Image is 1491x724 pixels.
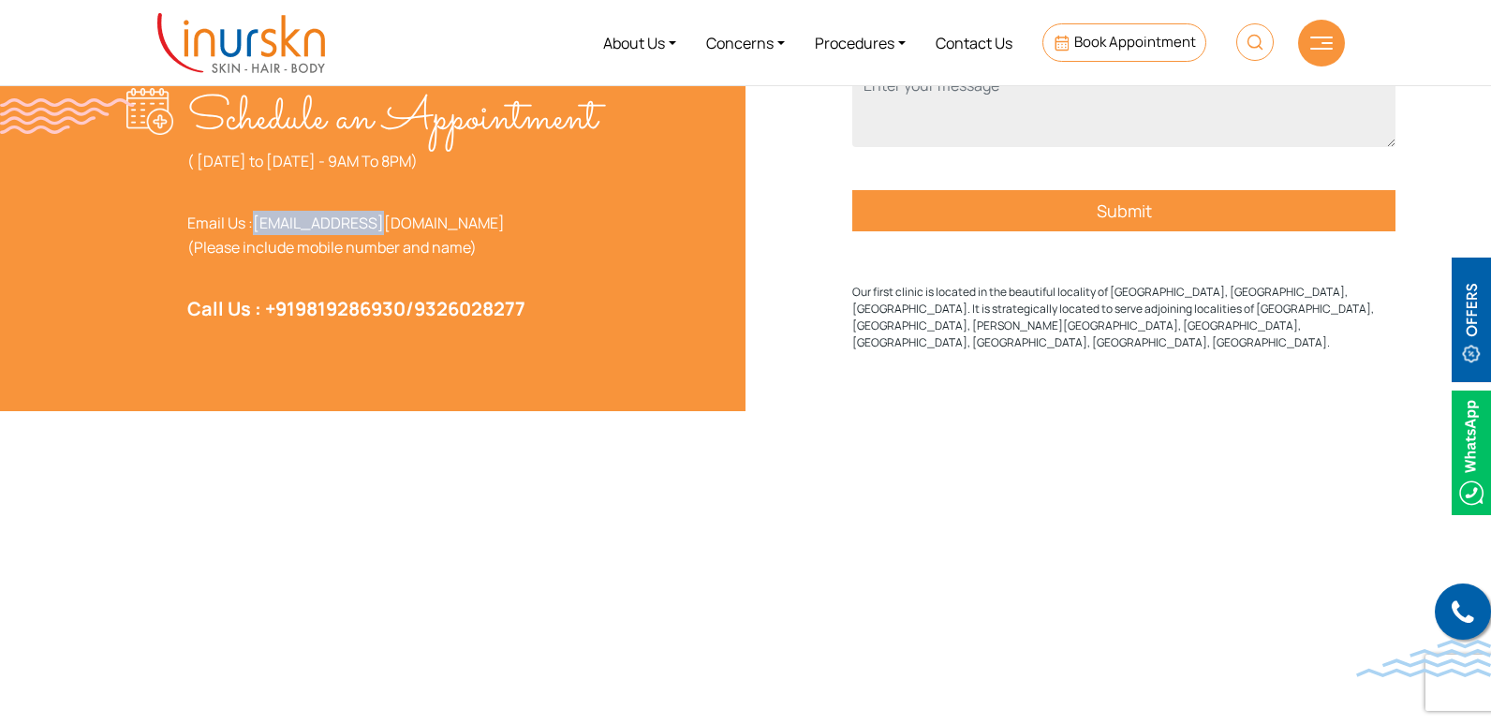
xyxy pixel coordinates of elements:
a: Contact Us [921,7,1027,78]
a: [EMAIL_ADDRESS][DOMAIN_NAME] [253,213,505,233]
img: hamLine.svg [1310,37,1333,50]
img: HeaderSearch [1236,23,1274,61]
img: up-blue-arrow.svg [1454,691,1468,705]
span: Book Appointment [1074,32,1196,52]
a: Concerns [691,7,800,78]
p: Our first clinic is located in the beautiful locality of [GEOGRAPHIC_DATA], [GEOGRAPHIC_DATA], [G... [852,284,1395,351]
a: Book Appointment [1042,23,1206,62]
strong: Call Us : +91 / [187,296,525,321]
a: 9326028277 [414,296,525,321]
p: Email Us : (Please include mobile number and name) [187,211,598,259]
img: bluewave [1356,640,1491,677]
a: 9819286930 [295,296,406,321]
img: Whatsappicon [1452,391,1491,515]
input: Submit [852,190,1395,231]
img: offerBt [1452,258,1491,382]
p: ( [DATE] to [DATE] - 9AM To 8PM) [187,149,598,173]
img: appointment-w [126,88,187,135]
p: Schedule an Appointment [187,88,598,149]
img: inurskn-logo [157,13,325,73]
a: Procedures [800,7,921,78]
a: Whatsappicon [1452,440,1491,461]
a: About Us [588,7,691,78]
